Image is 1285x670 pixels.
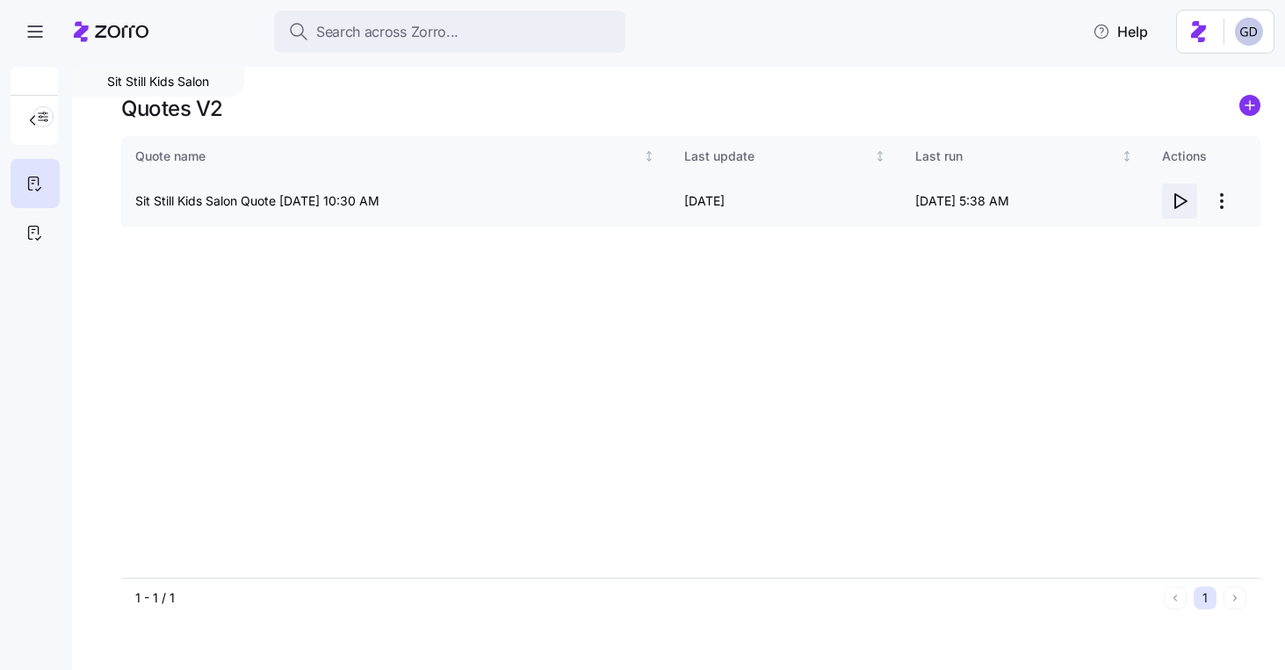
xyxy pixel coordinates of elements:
span: Help [1093,21,1148,42]
div: Not sorted [1121,150,1133,162]
button: Search across Zorro... [274,11,625,53]
div: Sit Still Kids Salon [72,67,244,97]
th: Quote nameNot sorted [121,136,670,177]
td: Sit Still Kids Salon Quote [DATE] 10:30 AM [121,177,670,227]
div: Actions [1162,147,1246,166]
th: Last runNot sorted [901,136,1148,177]
a: add icon [1239,95,1260,122]
h1: Quotes V2 [121,95,223,122]
button: Previous page [1164,587,1187,609]
button: Help [1079,14,1162,49]
div: Not sorted [874,150,886,162]
div: Last run [915,147,1118,166]
div: Not sorted [643,150,655,162]
div: 1 - 1 / 1 [135,589,1157,607]
button: 1 [1194,587,1216,609]
svg: add icon [1239,95,1260,116]
td: [DATE] [670,177,900,227]
span: Search across Zorro... [316,21,458,43]
div: Quote name [135,147,640,166]
td: [DATE] 5:38 AM [901,177,1148,227]
th: Last updateNot sorted [670,136,900,177]
div: Last update [684,147,870,166]
button: Next page [1224,587,1246,609]
img: 68a7f73c8a3f673b81c40441e24bb121 [1235,18,1263,46]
